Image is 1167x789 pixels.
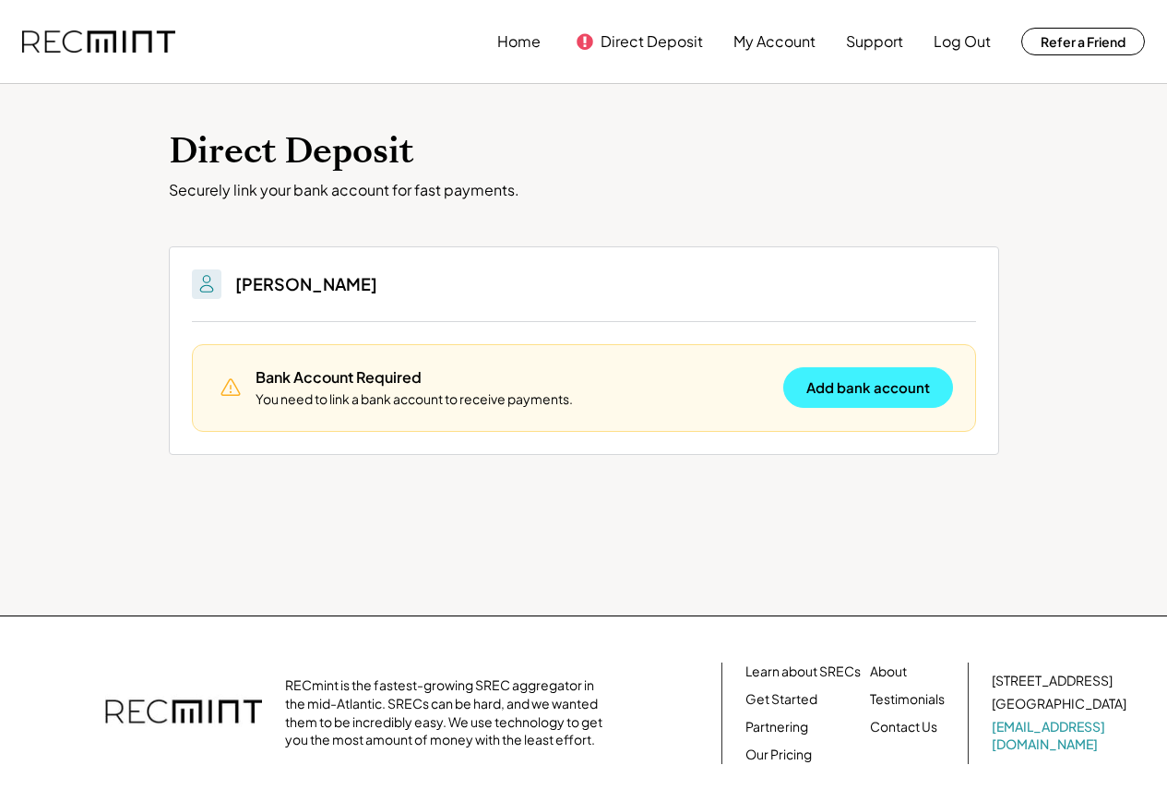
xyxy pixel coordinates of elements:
[235,273,377,294] h3: [PERSON_NAME]
[992,672,1113,690] div: [STREET_ADDRESS]
[846,23,903,60] button: Support
[169,181,999,200] div: Securely link your bank account for fast payments.
[196,273,218,295] img: People.svg
[870,690,945,709] a: Testimonials
[870,718,937,736] a: Contact Us
[745,690,817,709] a: Get Started
[992,695,1126,713] div: [GEOGRAPHIC_DATA]
[497,23,541,60] button: Home
[783,367,953,408] button: Add bank account
[992,718,1130,754] a: [EMAIL_ADDRESS][DOMAIN_NAME]
[105,681,262,746] img: recmint-logotype%403x.png
[934,23,991,60] button: Log Out
[22,30,175,54] img: recmint-logotype%403x.png
[285,676,613,748] div: RECmint is the fastest-growing SREC aggregator in the mid-Atlantic. SRECs can be hard, and we wan...
[870,663,907,681] a: About
[745,663,861,681] a: Learn about SRECs
[601,23,703,60] button: Direct Deposit
[733,23,816,60] button: My Account
[1021,28,1145,55] button: Refer a Friend
[256,390,573,409] div: You need to link a bank account to receive payments.
[169,130,999,173] h1: Direct Deposit
[256,367,422,388] div: Bank Account Required
[745,746,812,764] a: Our Pricing
[745,718,808,736] a: Partnering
